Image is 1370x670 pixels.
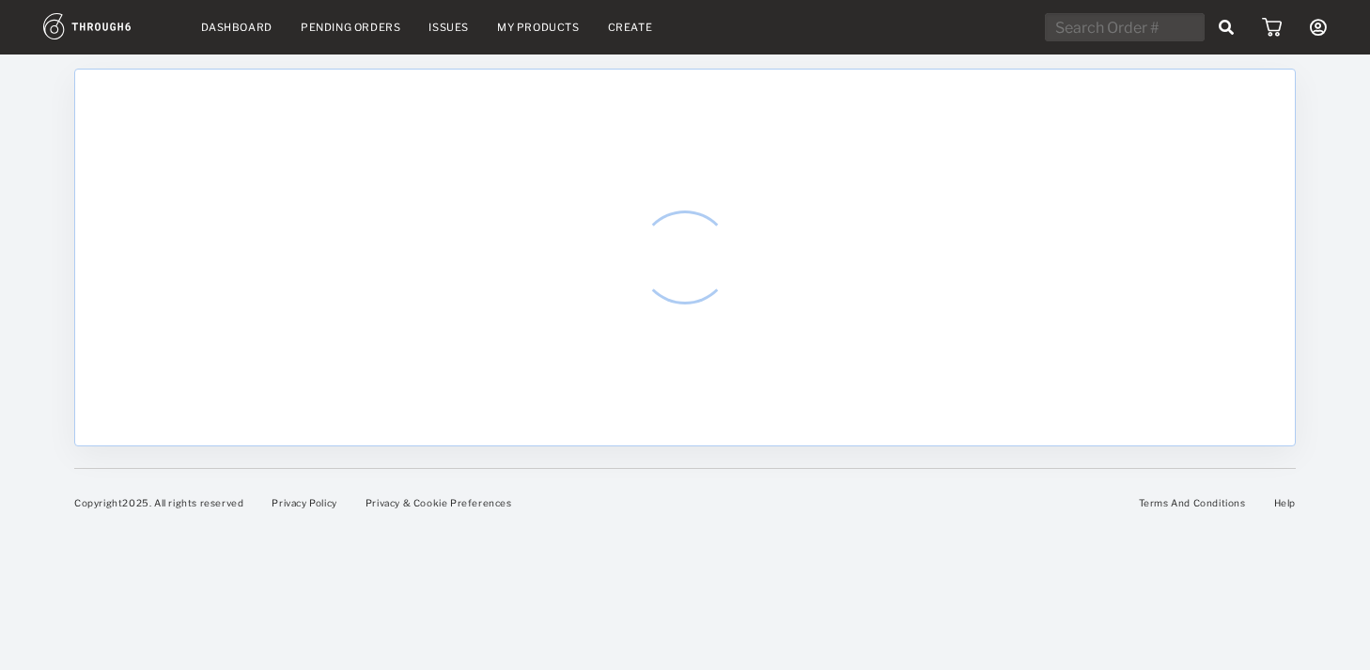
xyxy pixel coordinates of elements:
[1045,13,1205,41] input: Search Order #
[1274,497,1296,508] a: Help
[74,497,243,508] span: Copyright 2025 . All rights reserved
[1139,497,1246,508] a: Terms And Conditions
[272,497,336,508] a: Privacy Policy
[608,21,653,34] a: Create
[366,497,512,508] a: Privacy & Cookie Preferences
[497,21,580,34] a: My Products
[428,21,469,34] a: Issues
[43,13,173,39] img: logo.1c10ca64.svg
[201,21,272,34] a: Dashboard
[1262,18,1282,37] img: icon_cart.dab5cea1.svg
[301,21,400,34] a: Pending Orders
